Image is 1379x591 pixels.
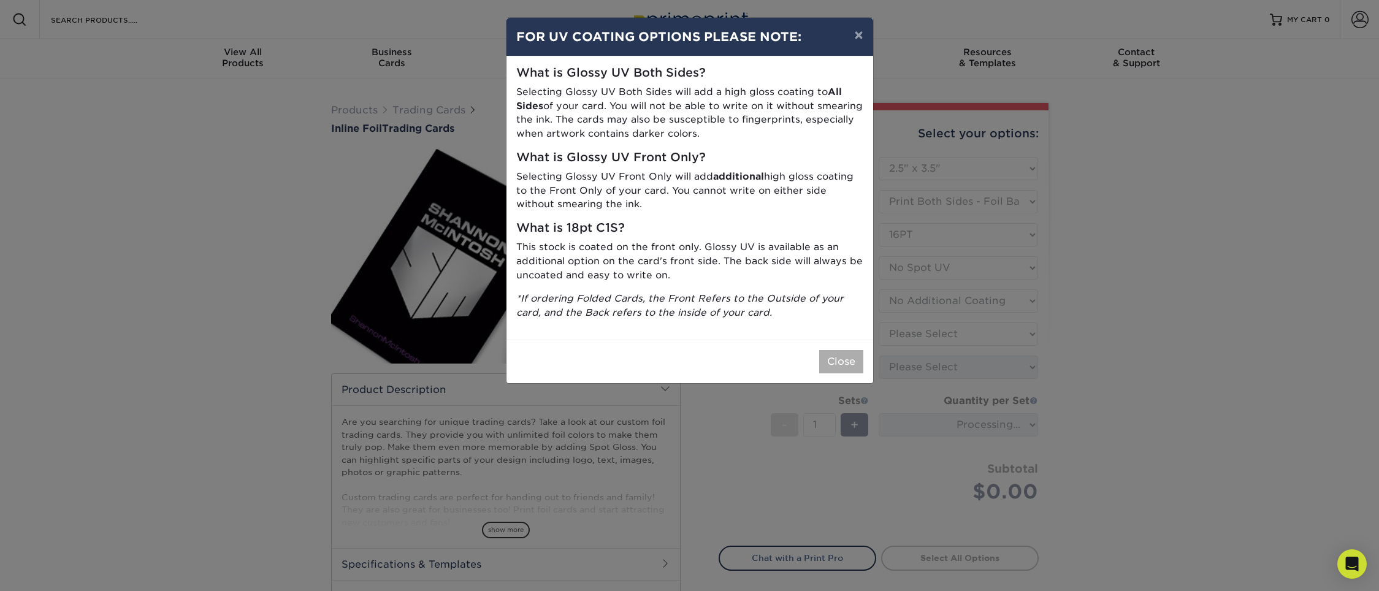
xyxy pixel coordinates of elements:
[713,170,764,182] strong: additional
[516,85,863,141] p: Selecting Glossy UV Both Sides will add a high gloss coating to of your card. You will not be abl...
[516,170,863,212] p: Selecting Glossy UV Front Only will add high gloss coating to the Front Only of your card. You ca...
[516,66,863,80] h5: What is Glossy UV Both Sides?
[1337,549,1367,579] div: Open Intercom Messenger
[516,151,863,165] h5: What is Glossy UV Front Only?
[516,292,844,318] i: *If ordering Folded Cards, the Front Refers to the Outside of your card, and the Back refers to t...
[844,18,873,52] button: ×
[819,350,863,373] button: Close
[516,28,863,46] h4: FOR UV COATING OPTIONS PLEASE NOTE:
[516,221,863,235] h5: What is 18pt C1S?
[516,240,863,282] p: This stock is coated on the front only. Glossy UV is available as an additional option on the car...
[516,86,842,112] strong: All Sides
